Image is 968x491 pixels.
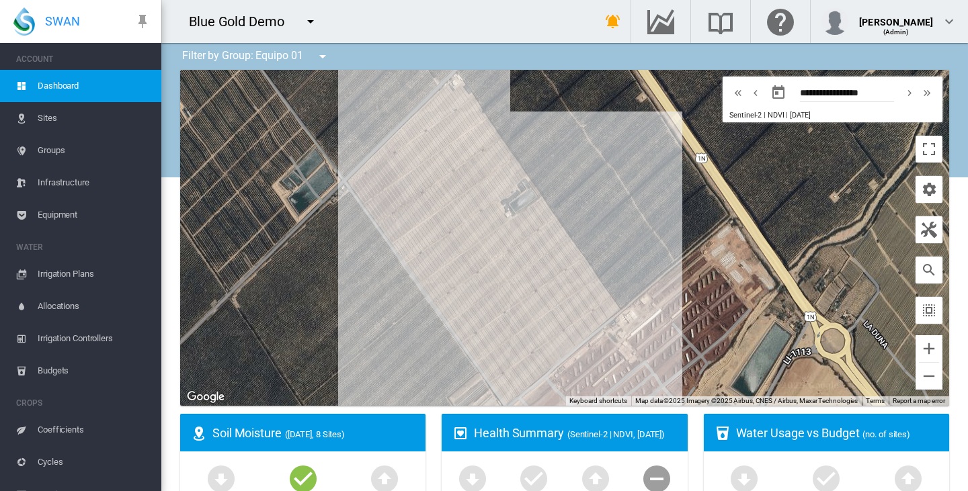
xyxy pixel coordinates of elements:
[605,13,621,30] md-icon: icon-bell-ring
[902,85,917,101] md-icon: icon-chevron-right
[821,8,848,35] img: profile.jpg
[786,111,810,120] span: | [DATE]
[883,28,910,36] span: (Admin)
[916,176,942,203] button: icon-cog
[916,136,942,163] button: Toggle fullscreen view
[172,43,340,70] div: Filter by Group: Equipo 01
[765,79,792,106] button: md-calendar
[212,425,415,441] div: Soil Moisture
[191,425,207,441] md-icon: icon-map-marker-radius
[38,70,151,102] span: Dashboard
[45,13,80,30] span: SWAN
[747,85,764,101] button: icon-chevron-left
[862,429,910,439] span: (no. of sites)
[600,8,627,35] button: icon-bell-ring
[736,425,938,441] div: Water Usage vs Budget
[38,167,151,199] span: Infrastructure
[297,8,324,35] button: icon-menu-down
[918,85,936,101] button: icon-chevron-double-right
[920,85,934,101] md-icon: icon-chevron-double-right
[16,392,151,414] span: CROPS
[569,396,627,406] button: Keyboard shortcuts
[38,134,151,167] span: Groups
[189,12,296,31] div: Blue Gold Demo
[38,102,151,134] span: Sites
[729,111,784,120] span: Sentinel-2 | NDVI
[729,85,747,101] button: icon-chevron-double-left
[38,322,151,355] span: Irrigation Controllers
[893,397,945,404] a: Report a map error
[134,13,151,30] md-icon: icon-pin
[302,13,319,30] md-icon: icon-menu-down
[38,199,151,231] span: Equipment
[452,425,469,441] md-icon: icon-heart-box-outline
[13,7,35,36] img: SWAN-Landscape-Logo-Colour-drop.png
[474,425,676,441] div: Health Summary
[901,85,918,101] button: icon-chevron-right
[715,425,731,441] md-icon: icon-cup-water
[38,446,151,478] span: Cycles
[38,355,151,387] span: Budgets
[635,397,858,404] span: Map data ©2025 Imagery ©2025 Airbus, CNES / Airbus, Maxar Technologies
[16,236,151,258] span: WATER
[916,335,942,362] button: Zoom in
[866,397,885,404] a: Terms
[184,388,228,406] img: Google
[38,414,151,446] span: Coefficients
[921,302,937,318] md-icon: icon-select-all
[38,258,151,290] span: Irrigation Plans
[916,257,942,283] button: icon-magnify
[748,85,763,101] md-icon: icon-chevron-left
[916,297,942,324] button: icon-select-all
[731,85,745,101] md-icon: icon-chevron-double-left
[16,48,151,70] span: ACCOUNT
[285,429,345,439] span: ([DATE], 8 Sites)
[645,13,677,30] md-icon: Go to the Data Hub
[916,363,942,390] button: Zoom out
[859,10,933,24] div: [PERSON_NAME]
[38,290,151,322] span: Allocations
[921,181,937,197] md-icon: icon-cog
[941,13,957,30] md-icon: icon-chevron-down
[567,429,665,439] span: (Sentinel-2 | NDVI, [DATE])
[764,13,797,30] md-icon: Click here for help
[704,13,737,30] md-icon: Search the knowledge base
[184,388,228,406] a: Open this area in Google Maps (opens a new window)
[921,262,937,278] md-icon: icon-magnify
[315,48,331,64] md-icon: icon-menu-down
[309,43,336,70] button: icon-menu-down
